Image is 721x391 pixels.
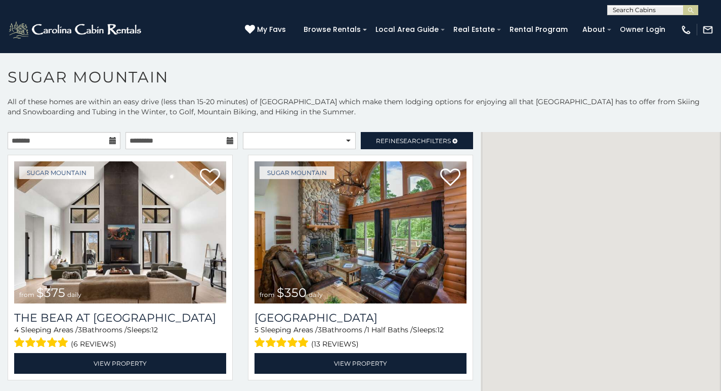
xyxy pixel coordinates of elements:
img: Grouse Moor Lodge [255,161,466,303]
img: mail-regular-white.png [702,24,713,35]
span: 3 [78,325,82,334]
span: 1 Half Baths / [367,325,413,334]
img: The Bear At Sugar Mountain [14,161,226,303]
span: from [260,291,275,298]
a: View Property [255,353,466,374]
a: RefineSearchFilters [361,132,474,149]
a: Local Area Guide [370,22,444,37]
span: 5 [255,325,259,334]
a: The Bear At Sugar Mountain from $375 daily [14,161,226,303]
a: Sugar Mountain [19,166,94,179]
a: View Property [14,353,226,374]
div: Sleeping Areas / Bathrooms / Sleeps: [14,325,226,351]
span: daily [67,291,81,298]
a: My Favs [245,24,288,35]
span: 3 [318,325,322,334]
span: (13 reviews) [311,337,359,351]
span: My Favs [257,24,286,35]
span: Search [400,137,426,145]
a: The Bear At [GEOGRAPHIC_DATA] [14,311,226,325]
a: Browse Rentals [299,22,366,37]
h3: Grouse Moor Lodge [255,311,466,325]
span: $375 [36,285,65,300]
div: Sleeping Areas / Bathrooms / Sleeps: [255,325,466,351]
a: About [577,22,610,37]
span: Refine Filters [376,137,451,145]
h3: The Bear At Sugar Mountain [14,311,226,325]
span: $350 [277,285,307,300]
a: Real Estate [448,22,500,37]
a: Sugar Mountain [260,166,334,179]
span: 12 [437,325,444,334]
span: from [19,291,34,298]
a: Grouse Moor Lodge from $350 daily [255,161,466,303]
img: White-1-2.png [8,20,144,40]
a: Add to favorites [200,167,220,189]
span: 12 [151,325,158,334]
a: Add to favorites [440,167,460,189]
span: daily [309,291,323,298]
a: Rental Program [504,22,573,37]
a: Owner Login [615,22,670,37]
a: [GEOGRAPHIC_DATA] [255,311,466,325]
span: 4 [14,325,19,334]
img: phone-regular-white.png [681,24,692,35]
span: (6 reviews) [71,337,116,351]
